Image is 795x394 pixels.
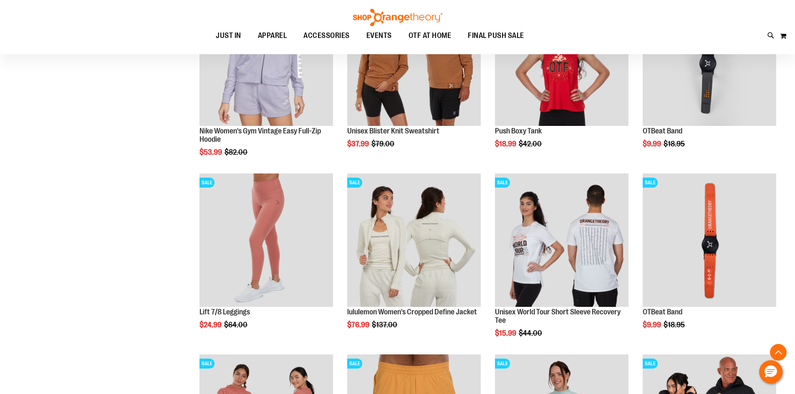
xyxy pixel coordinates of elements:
img: Shop Orangetheory [352,9,444,26]
a: Product image for Lift 7/8 LeggingsSALE [199,173,333,308]
a: Unisex World Tour Short Sleeve Recovery Tee [495,308,621,324]
span: $18.95 [664,321,686,329]
button: Hello, have a question? Let’s chat. [759,360,782,384]
a: OTF AT HOME [400,26,460,45]
a: ACCESSORIES [295,26,358,45]
a: Product image for lululemon Define Jacket CroppedSALE [347,173,481,308]
span: $37.99 [347,140,370,148]
div: product [491,169,633,358]
img: Product image for Unisex World Tour Short Sleeve Recovery Tee [495,173,628,307]
span: SALE [199,178,215,188]
img: OTBeat Band [643,173,776,307]
span: $53.99 [199,148,223,156]
img: Product image for Lift 7/8 Leggings [199,173,333,307]
a: lululemon Women's Cropped Define Jacket [347,308,477,316]
a: Unisex Blister Knit Sweatshirt [347,127,439,135]
a: APPAREL [250,26,295,45]
a: OTBeat BandSALE [643,173,776,308]
a: Push Boxy Tank [495,127,542,135]
span: SALE [347,359,362,369]
span: OTF AT HOME [409,26,452,45]
div: product [639,169,780,350]
span: JUST IN [216,26,241,45]
a: FINAL PUSH SALE [459,26,533,45]
span: $18.99 [495,140,517,148]
button: Back To Top [770,344,787,361]
a: Lift 7/8 Leggings [199,308,250,316]
span: $42.00 [519,140,543,148]
span: $82.00 [225,148,249,156]
span: $18.95 [664,140,686,148]
a: Nike Women's Gym Vintage Easy Full-Zip Hoodie [199,127,321,143]
span: SALE [643,178,658,188]
span: $24.99 [199,321,223,329]
span: SALE [347,178,362,188]
a: OTBeat Band [643,308,682,316]
span: $9.99 [643,321,662,329]
span: $76.99 [347,321,371,329]
span: ACCESSORIES [303,26,350,45]
span: $9.99 [643,140,662,148]
img: Product image for lululemon Define Jacket Cropped [347,173,481,307]
div: product [195,169,337,350]
span: $44.00 [519,329,543,337]
span: SALE [495,359,510,369]
span: $64.00 [224,321,249,329]
a: JUST IN [207,26,250,45]
span: FINAL PUSH SALE [468,26,524,45]
span: $137.00 [372,321,399,329]
span: SALE [643,359,658,369]
a: EVENTS [358,26,400,45]
span: APPAREL [258,26,287,45]
span: SALE [199,359,215,369]
a: Product image for Unisex World Tour Short Sleeve Recovery TeeSALE [495,173,628,308]
span: $79.00 [371,140,396,148]
div: product [343,169,485,350]
span: $15.99 [495,329,517,337]
a: OTBeat Band [643,127,682,135]
span: EVENTS [366,26,392,45]
span: SALE [495,178,510,188]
